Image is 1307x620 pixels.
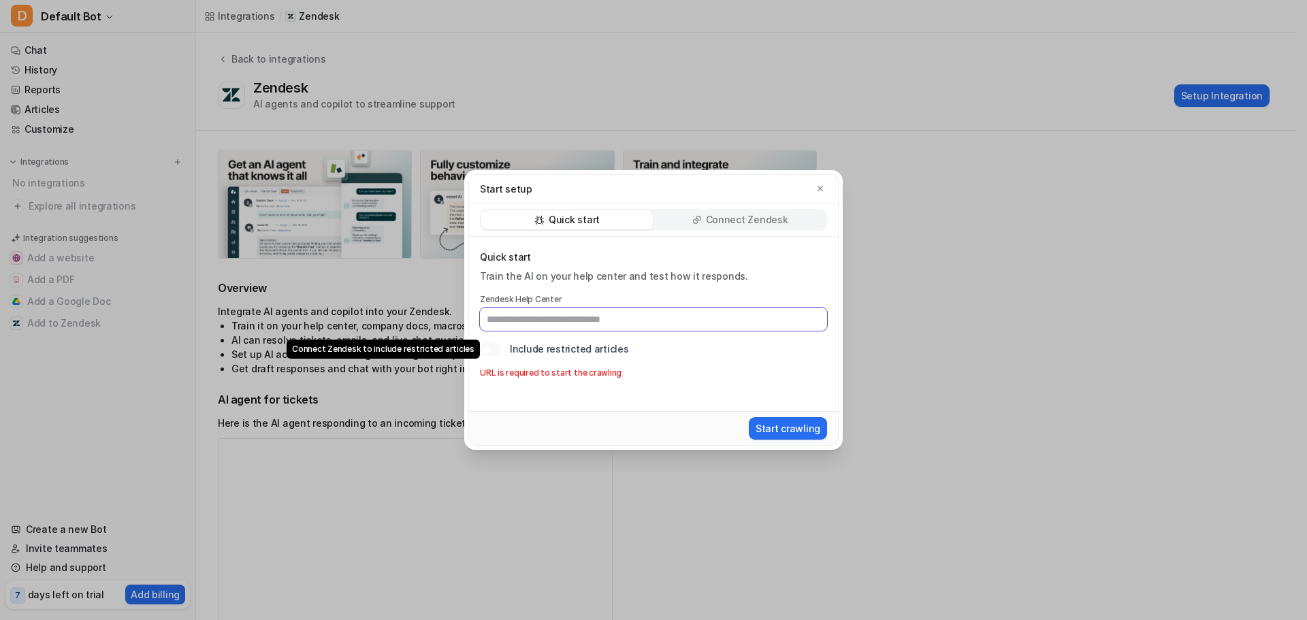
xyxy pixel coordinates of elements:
label: Include restricted articles [510,342,628,356]
p: Quick start [480,250,827,264]
div: Connect Zendesk to include restricted articles [287,340,480,359]
p: Quick start [549,213,600,227]
p: URL is required to start the crawling [480,367,827,379]
label: Zendesk Help Center [480,294,827,305]
p: Start setup [480,182,532,196]
button: Start crawling [749,417,827,440]
div: Train the AI on your help center and test how it responds. [480,270,827,283]
p: Connect Zendesk [706,213,788,227]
